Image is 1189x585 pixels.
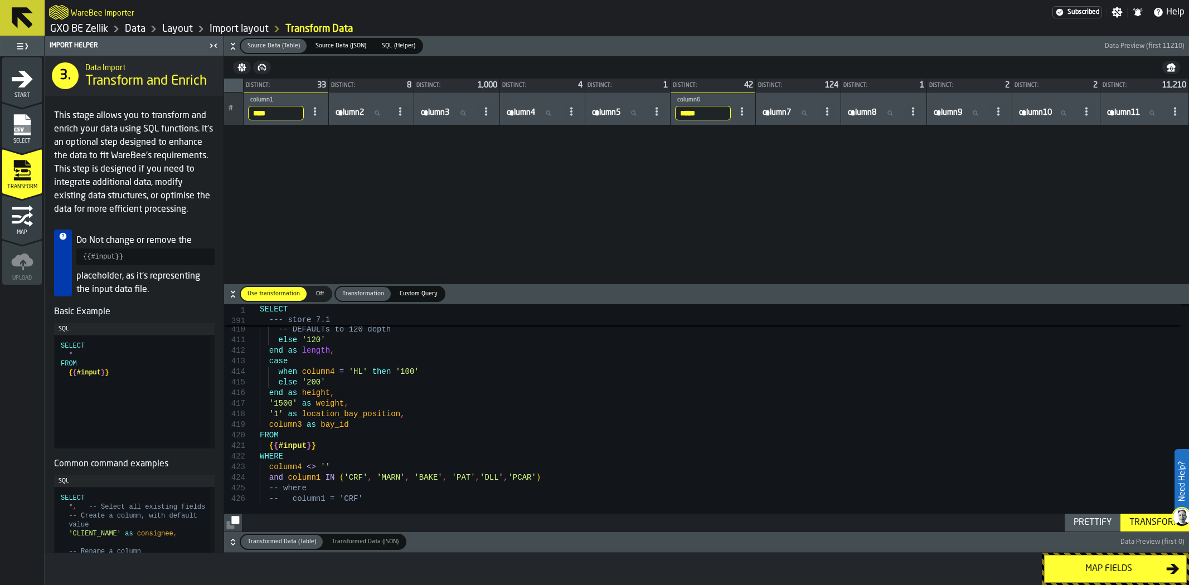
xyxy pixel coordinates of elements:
[269,357,288,365] span: case
[241,39,307,53] div: thumb
[325,535,405,549] div: thumb
[920,81,924,89] span: 1
[1012,79,1100,92] div: StatList-item-Distinct:
[173,530,177,538] span: ,
[269,409,283,418] span: '1'
[1052,6,1102,18] div: Menu Subscription
[374,38,423,54] label: button-switch-multi-SQL (Helper)
[85,61,215,72] h2: Sub Title
[288,388,297,397] span: as
[224,483,245,494] div: 425
[101,369,105,377] span: }
[243,537,321,547] span: Transformed Data (Table)
[243,41,304,51] span: Source Data (Table)
[1051,562,1166,576] div: Map fields
[1105,106,1164,120] input: label
[841,79,926,92] div: StatList-item-Distinct:
[407,81,411,89] span: 8
[50,23,108,35] a: link-to-/wh/i/5fa160b1-7992-442a-9057-4226e3d2ae6d
[443,473,447,482] span: ,
[367,473,372,482] span: ,
[224,356,245,367] div: 413
[285,23,353,35] a: link-to-/wh/i/5fa160b1-7992-442a-9057-4226e3d2ae6d/import/layout/7fc17dd8-d410-4c54-8da9-8c4fc1bf...
[307,420,316,429] span: as
[224,472,245,483] div: 424
[1107,7,1127,18] label: button-toggle-Settings
[375,39,422,53] div: thumb
[744,81,753,89] span: 42
[288,346,297,355] span: as
[1017,106,1076,120] input: label
[500,79,585,92] div: StatList-item-Distinct:
[2,103,42,148] li: menu Select
[69,512,197,520] span: -- Create a column, with default
[224,409,245,420] div: 418
[269,494,363,503] span: -- column1 = 'CRF'
[321,420,348,429] span: bay_id
[536,473,541,482] span: )
[848,108,876,117] span: label
[503,473,508,482] span: ,
[269,484,307,493] span: -- where
[475,473,480,482] span: ,
[1093,81,1098,89] span: 2
[302,388,330,397] span: height
[52,62,79,89] div: 3.
[316,399,344,408] span: weight
[349,367,368,376] span: 'HL'
[317,81,326,89] span: 33
[590,106,646,120] input: label
[825,81,838,89] span: 124
[339,473,344,482] span: (
[302,399,312,408] span: as
[377,473,405,482] span: 'MARN'
[47,42,206,50] div: Import Helper
[105,369,109,377] span: }
[393,287,444,301] div: thumb
[1120,538,1185,546] span: Data Preview (first 0)
[396,367,419,376] span: '100'
[663,81,668,89] span: 1
[89,503,205,511] span: -- Select all existing fields
[224,284,1189,304] button: button-
[309,39,373,53] div: thumb
[588,82,659,89] div: Distinct:
[1044,555,1187,583] button: button-Map fields
[224,388,245,398] div: 416
[1166,6,1185,19] span: Help
[279,335,298,344] span: else
[269,315,330,324] span: --- store 7.1
[240,534,324,550] label: button-switch-multi-Transformed Data (Table)
[929,82,1001,89] div: Distinct:
[1176,450,1188,513] label: Need Help?
[69,548,141,555] span: -- Rename a column
[327,537,403,547] span: Transformed Data (JSON)
[578,81,583,89] span: 4
[585,79,670,92] div: StatList-item-Distinct:
[224,398,245,409] div: 417
[302,346,330,355] span: length
[224,335,245,345] div: 411
[224,367,245,377] div: 414
[478,81,497,89] span: 1,000
[260,452,283,461] span: WHERE
[250,96,273,104] span: label
[1103,82,1158,89] div: Distinct:
[269,420,302,429] span: column3
[2,230,42,236] span: Map
[1120,514,1189,532] button: button-Transform
[308,286,332,302] label: button-switch-multi-Off
[1100,79,1188,92] div: StatList-item-Distinct:
[279,441,307,450] span: #input
[224,345,245,356] div: 412
[311,41,371,51] span: Source Data (JSON)
[416,82,473,89] div: Distinct:
[2,138,42,144] span: Select
[1069,516,1116,529] div: Prettify
[452,473,475,482] span: 'PAT'
[1065,514,1120,532] button: button-Prettify
[2,149,42,193] li: menu Transform
[59,325,210,333] div: SQL
[592,108,620,117] span: label
[377,41,420,51] span: SQL (Helper)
